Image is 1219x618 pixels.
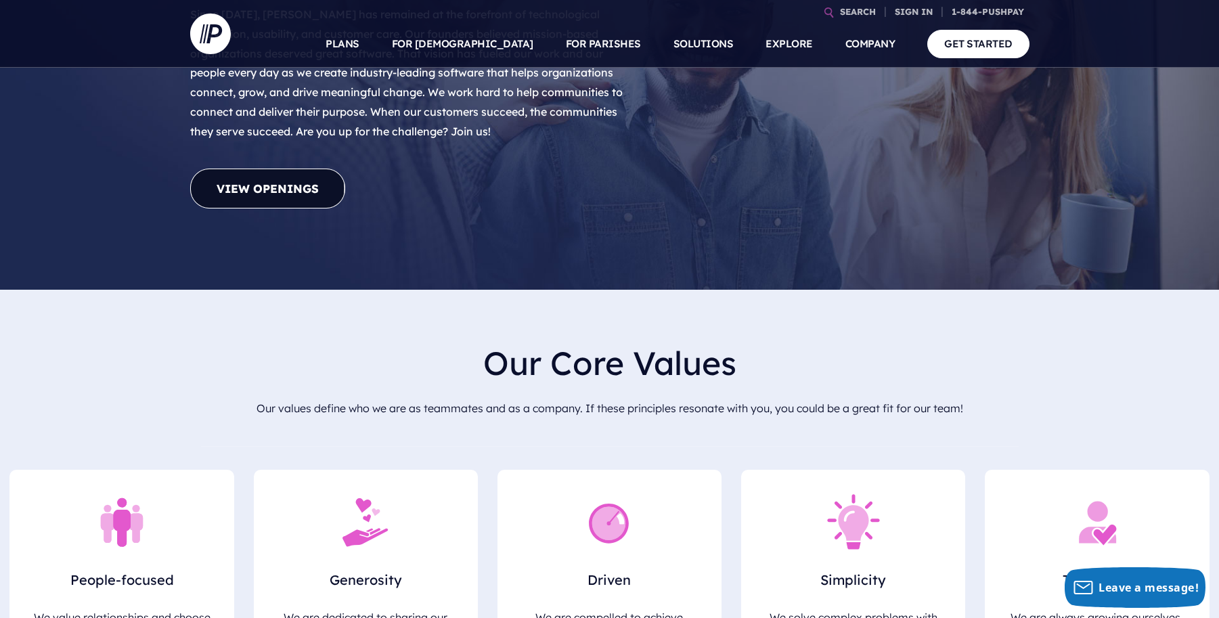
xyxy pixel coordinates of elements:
img: Icon-Pink_Simplicity-77 [820,470,887,558]
button: Leave a message! [1065,567,1205,608]
span: Leave a message! [1099,580,1199,595]
a: SOLUTIONS [673,20,734,68]
h3: Teachable [1005,569,1189,602]
img: Icon_Driven_White [575,470,643,558]
a: EXPLORE [766,20,813,68]
h3: Simplicity [761,569,945,602]
p: Our values define who we are as teammates and as a company. If these principles resonate with you... [201,393,1019,424]
img: Icon_Giving_Increase_Above_and_Beyond_Red-1 [332,470,399,558]
a: FOR [DEMOGRAPHIC_DATA] [392,20,533,68]
h2: Our Core Values [201,333,1019,393]
a: View Openings [190,169,345,208]
img: Icon_Attendance_Check-In_White [1063,470,1131,558]
span: Since [DATE], [PERSON_NAME] has remained at the forefront of technological innovation, usability,... [190,7,623,138]
a: COMPANY [845,20,895,68]
h3: People-focused [30,569,213,602]
h3: Generosity [274,569,458,602]
img: Icon_People_First_Red-1 [88,470,156,558]
a: PLANS [326,20,359,68]
h3: Driven [518,569,701,602]
a: FOR PARISHES [566,20,641,68]
a: GET STARTED [927,30,1029,58]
